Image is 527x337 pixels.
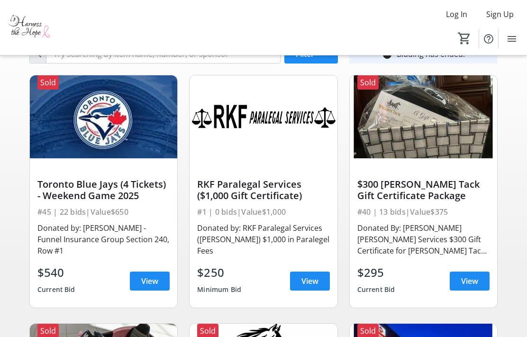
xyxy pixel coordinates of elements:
[197,179,329,201] div: RKF Paralegal Services ($1,000 Gift Certificate)
[479,29,498,48] button: Help
[350,75,497,158] img: $300 Wilson's Tack Gift Certificate Package
[37,281,75,298] div: Current Bid
[357,281,395,298] div: Current Bid
[290,272,330,291] a: View
[37,75,59,90] div: Sold
[37,222,170,256] div: Donated by: [PERSON_NAME] - Funnel Insurance Group Section 240, Row #1
[197,281,241,298] div: Minimum Bid
[357,264,395,281] div: $295
[30,75,177,158] img: Toronto Blue Jays (4 Tickets) - Weekend Game 2025
[438,7,475,22] button: Log In
[450,272,490,291] a: View
[130,272,170,291] a: View
[357,179,490,201] div: $300 [PERSON_NAME] Tack Gift Certificate Package
[357,75,379,90] div: Sold
[301,275,318,287] span: View
[37,179,170,201] div: Toronto Blue Jays (4 Tickets) - Weekend Game 2025
[197,264,241,281] div: $250
[37,264,75,281] div: $540
[197,222,329,256] div: Donated by: RKF Paralegal Services ([PERSON_NAME]) $1,000 in Paralegel Fees
[141,275,158,287] span: View
[456,30,473,47] button: Cart
[197,205,329,219] div: #1 | 0 bids | Value $1,000
[461,275,478,287] span: View
[486,9,514,20] span: Sign Up
[190,75,337,158] img: RKF Paralegal Services ($1,000 Gift Certificate)
[357,205,490,219] div: #40 | 13 bids | Value $375
[6,4,53,51] img: Harness the Hope's Logo
[284,45,338,64] button: Filter
[37,205,170,219] div: #45 | 22 bids | Value $650
[357,222,490,256] div: Donated By: [PERSON_NAME] [PERSON_NAME] Services $300 Gift Certificate for [PERSON_NAME] Tack, Lo...
[479,7,521,22] button: Sign Up
[446,9,467,20] span: Log In
[502,29,521,48] button: Menu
